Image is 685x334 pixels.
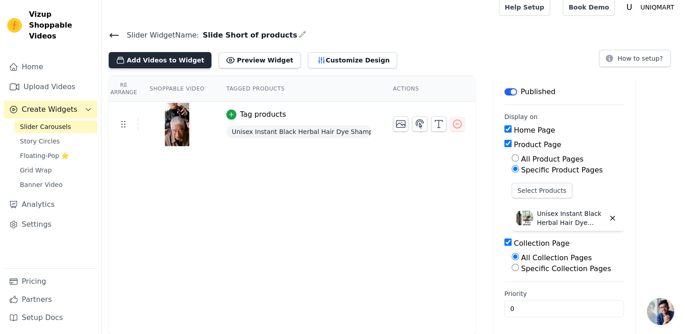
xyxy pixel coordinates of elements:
a: How to setup? [599,56,671,65]
button: Customize Design [308,52,397,68]
a: Slider Carousels [14,120,97,133]
p: Unisex Instant Black Herbal Hair Dye Shampoo for Grey Hair Coverage 3 in 1(100ml) [537,209,605,227]
a: Analytics [4,196,97,214]
p: Published [521,86,556,97]
a: Home [4,58,97,76]
span: Slider Carousels [20,122,71,131]
span: Slide Short of products [199,30,297,41]
span: Slider Widget Name: [120,30,199,41]
label: Specific Product Pages [521,166,603,174]
button: Delete widget [605,210,620,226]
button: Select Products [512,183,572,198]
th: Shoppable Video [139,76,215,102]
button: Create Widgets [4,100,97,119]
label: All Collection Pages [521,253,592,262]
a: Floating-Pop ⭐ [14,149,97,162]
span: Unisex Instant Black Herbal Hair Dye Shampoo for Grey Hair Coverage 3 in 1(100ml) [226,125,371,138]
button: Tag products [226,109,286,120]
label: Specific Collection Pages [521,264,611,273]
label: All Product Pages [521,155,584,163]
span: Story Circles [20,137,60,146]
span: Banner Video [20,180,62,189]
a: Setup Docs [4,309,97,327]
legend: Display on [504,112,538,121]
img: Vizup [7,18,22,33]
button: Change Thumbnail [393,116,408,132]
a: Banner Video [14,178,97,191]
th: Tagged Products [216,76,382,102]
a: Pricing [4,272,97,291]
a: Grid Wrap [14,164,97,177]
text: U [627,3,632,12]
img: vizup-images-b20c.png [164,103,190,146]
a: Settings [4,215,97,234]
label: Priority [504,289,624,298]
label: Collection Page [514,239,570,248]
button: Add Videos to Widget [109,52,211,68]
a: Open chat [647,298,674,325]
a: Story Circles [14,135,97,148]
button: How to setup? [599,50,671,67]
span: Create Widgets [22,104,77,115]
span: Floating-Pop ⭐ [20,151,69,160]
span: Vizup Shoppable Videos [29,9,94,42]
img: Unisex Instant Black Herbal Hair Dye Shampoo for Grey Hair Coverage 3 in 1(100ml) [515,209,533,227]
div: Edit Name [299,29,306,41]
th: Re Arrange [109,76,139,102]
a: Upload Videos [4,78,97,96]
label: Product Page [514,140,561,149]
th: Actions [382,76,475,102]
button: Preview Widget [219,52,300,68]
span: Grid Wrap [20,166,52,175]
div: Tag products [240,109,286,120]
label: Home Page [514,126,555,134]
a: Partners [4,291,97,309]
